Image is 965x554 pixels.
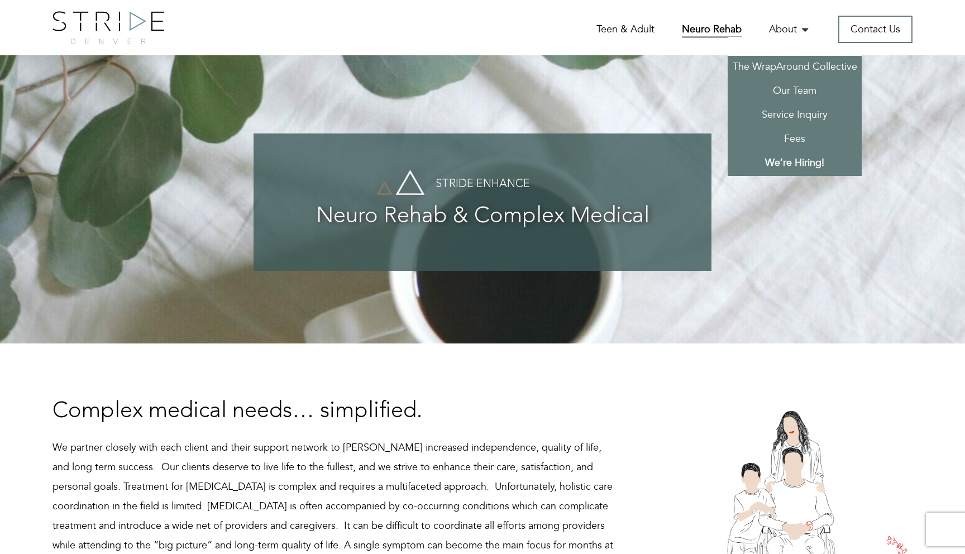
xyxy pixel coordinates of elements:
[52,11,164,44] img: logo.png
[728,80,862,104] a: Our Team
[682,22,742,38] a: Neuro Rehab
[838,16,913,43] a: Contact Us
[769,22,811,36] a: About
[728,104,862,128] a: Service Inquiry
[728,56,862,80] a: The WrapAround Collective
[52,399,620,424] h3: Complex medical needs… simplified.
[596,22,655,36] a: Teen & Adult
[728,128,862,152] a: Fees
[728,152,862,176] a: We’re Hiring!
[276,204,689,229] h3: Neuro Rehab & Complex Medical
[52,441,601,494] span: We partner closely with each client and their support network to [PERSON_NAME] increased independ...
[276,178,689,190] h4: Stride Enhance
